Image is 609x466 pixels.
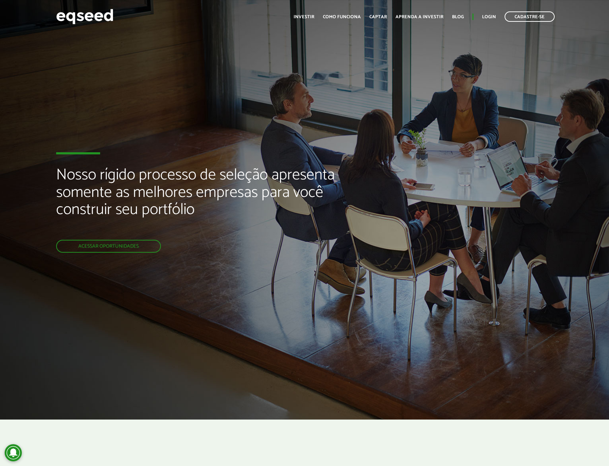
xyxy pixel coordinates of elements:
[56,7,113,26] img: EqSeed
[452,15,464,19] a: Blog
[56,240,161,253] a: Acessar oportunidades
[396,15,443,19] a: Aprenda a investir
[294,15,314,19] a: Investir
[56,167,350,240] h2: Nosso rígido processo de seleção apresenta somente as melhores empresas para você construir seu p...
[482,15,496,19] a: Login
[369,15,387,19] a: Captar
[323,15,361,19] a: Como funciona
[505,11,555,22] a: Cadastre-se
